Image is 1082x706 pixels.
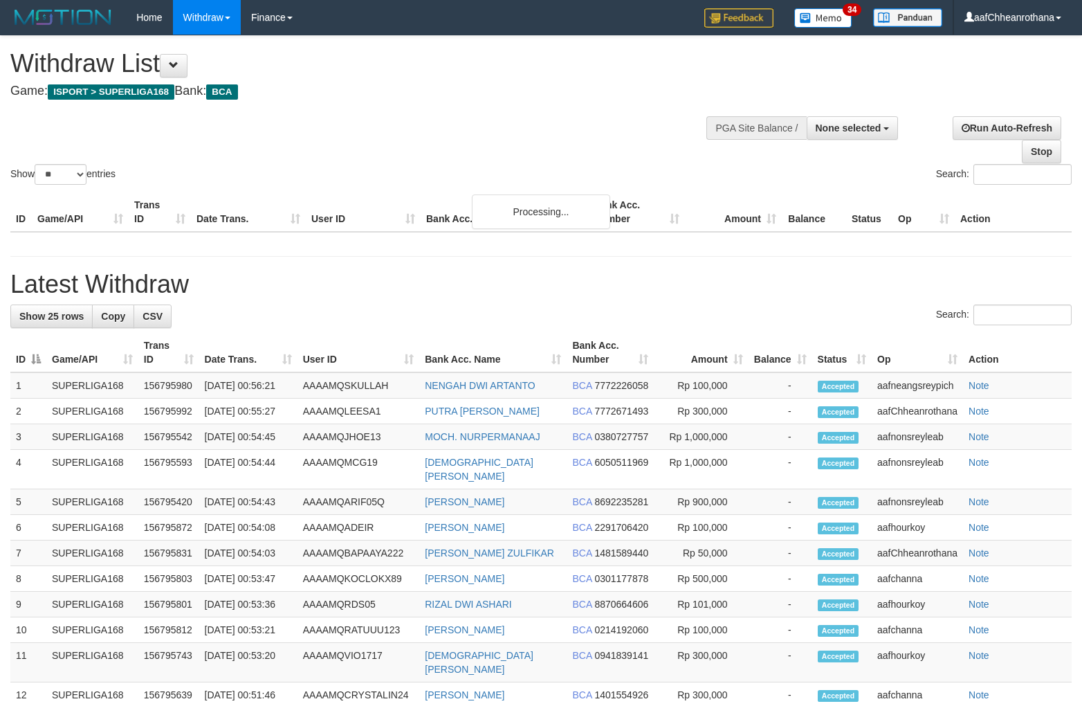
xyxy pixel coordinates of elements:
label: Search: [936,164,1072,185]
span: BCA [572,599,592,610]
td: - [749,489,812,515]
a: [PERSON_NAME] ZULFIKAR [425,547,554,559]
span: Accepted [818,574,859,586]
td: [DATE] 00:54:43 [199,489,297,515]
td: AAAAMQRATUUU123 [297,617,420,643]
span: BCA [572,522,592,533]
td: SUPERLIGA168 [46,450,138,489]
img: Button%20Memo.svg [794,8,852,28]
td: [DATE] 00:54:08 [199,515,297,541]
label: Show entries [10,164,116,185]
th: Bank Acc. Name [421,192,588,232]
td: SUPERLIGA168 [46,515,138,541]
td: - [749,566,812,592]
h1: Withdraw List [10,50,708,78]
td: Rp 300,000 [654,399,748,424]
td: SUPERLIGA168 [46,617,138,643]
td: [DATE] 00:54:44 [199,450,297,489]
span: None selected [816,123,881,134]
td: - [749,617,812,643]
th: User ID: activate to sort column ascending [297,333,420,372]
td: Rp 1,000,000 [654,424,748,450]
a: Note [969,431,989,442]
td: 156795831 [138,541,199,566]
span: Copy 8692235281 to clipboard [594,496,648,507]
td: aafchanna [872,617,963,643]
td: Rp 50,000 [654,541,748,566]
td: - [749,399,812,424]
td: SUPERLIGA168 [46,424,138,450]
td: [DATE] 00:55:27 [199,399,297,424]
span: BCA [206,84,237,100]
td: 3 [10,424,46,450]
td: 9 [10,592,46,617]
td: 156795992 [138,399,199,424]
td: [DATE] 00:53:47 [199,566,297,592]
th: Op [892,192,955,232]
div: Processing... [472,194,610,229]
td: AAAAMQLEESA1 [297,399,420,424]
a: [PERSON_NAME] [425,496,504,507]
td: 156795593 [138,450,199,489]
td: [DATE] 00:53:36 [199,592,297,617]
h1: Latest Withdraw [10,271,1072,298]
th: Status: activate to sort column ascending [812,333,872,372]
th: User ID [306,192,421,232]
a: Show 25 rows [10,305,93,328]
select: Showentries [35,164,86,185]
td: Rp 100,000 [654,515,748,541]
td: 156795872 [138,515,199,541]
td: - [749,372,812,399]
span: Copy [101,311,125,322]
td: aafChheanrothana [872,541,963,566]
td: SUPERLIGA168 [46,372,138,399]
a: Note [969,380,989,391]
th: Game/API [32,192,129,232]
th: Balance: activate to sort column ascending [749,333,812,372]
a: [PERSON_NAME] [425,624,504,635]
td: - [749,450,812,489]
th: Bank Acc. Number [588,192,685,232]
td: SUPERLIGA168 [46,566,138,592]
img: MOTION_logo.png [10,7,116,28]
td: 2 [10,399,46,424]
td: SUPERLIGA168 [46,643,138,682]
a: Note [969,624,989,635]
th: Bank Acc. Name: activate to sort column ascending [419,333,567,372]
span: Copy 0301177878 to clipboard [594,573,648,584]
td: AAAAMQBAPAAYA222 [297,541,420,566]
td: 156795542 [138,424,199,450]
a: Copy [92,305,134,328]
td: [DATE] 00:56:21 [199,372,297,399]
th: Date Trans.: activate to sort column ascending [199,333,297,372]
td: 156795803 [138,566,199,592]
span: Accepted [818,523,859,534]
a: MOCH. NURPERMANAAJ [425,431,540,442]
th: Amount: activate to sort column ascending [654,333,748,372]
a: Note [969,547,989,559]
a: [DEMOGRAPHIC_DATA][PERSON_NAME] [425,457,533,482]
span: Copy 2291706420 to clipboard [594,522,648,533]
td: Rp 300,000 [654,643,748,682]
td: - [749,541,812,566]
td: SUPERLIGA168 [46,541,138,566]
th: ID: activate to sort column descending [10,333,46,372]
a: [PERSON_NAME] [425,573,504,584]
td: AAAAMQADEIR [297,515,420,541]
input: Search: [973,305,1072,325]
td: aafchanna [872,566,963,592]
span: Copy 0380727757 to clipboard [594,431,648,442]
span: Accepted [818,599,859,611]
td: aafhourkoy [872,515,963,541]
span: Copy 7772671493 to clipboard [594,406,648,417]
td: Rp 1,000,000 [654,450,748,489]
span: Accepted [818,458,859,469]
td: aafnonsreyleab [872,424,963,450]
img: Feedback.jpg [704,8,773,28]
td: 156795420 [138,489,199,515]
a: RIZAL DWI ASHARI [425,599,512,610]
a: Note [969,650,989,661]
td: aafnonsreyleab [872,489,963,515]
td: [DATE] 00:54:45 [199,424,297,450]
td: AAAAMQSKULLAH [297,372,420,399]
